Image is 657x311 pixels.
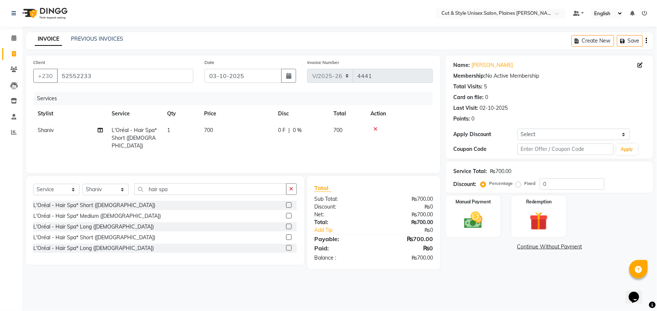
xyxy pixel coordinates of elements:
[374,234,438,243] div: ₨700.00
[309,203,374,211] div: Discount:
[329,105,366,122] th: Total
[518,143,614,155] input: Enter Offer / Coupon Code
[526,199,552,205] label: Redemption
[480,104,508,112] div: 02-10-2025
[617,144,638,155] button: Apply
[453,180,476,188] div: Discount:
[204,127,213,133] span: 700
[366,105,433,122] th: Action
[33,202,155,209] div: L'Oréal - Hair Spa* Short ([DEMOGRAPHIC_DATA])
[57,69,193,83] input: Search by Name/Mobile/Email/Code
[278,126,285,134] span: 0 F
[453,61,470,69] div: Name:
[309,254,374,262] div: Balance :
[33,105,107,122] th: Stylist
[309,244,374,253] div: Paid:
[293,126,302,134] span: 0 %
[374,203,438,211] div: ₨0
[309,219,374,226] div: Total:
[447,243,652,251] a: Continue Without Payment
[489,180,513,187] label: Percentage
[38,127,54,133] span: Shaniv
[453,83,482,91] div: Total Visits:
[163,105,200,122] th: Qty
[471,61,513,69] a: [PERSON_NAME]
[200,105,274,122] th: Price
[456,199,491,205] label: Manual Payment
[524,180,535,187] label: Fixed
[34,92,438,105] div: Services
[333,127,342,133] span: 700
[71,36,123,42] a: PREVIOUS INVOICES
[484,83,487,91] div: 5
[626,281,650,304] iframe: chat widget
[453,115,470,123] div: Points:
[374,211,438,219] div: ₨700.00
[374,195,438,203] div: ₨700.00
[309,195,374,203] div: Sub Total:
[107,105,163,122] th: Service
[458,210,488,231] img: _cash.svg
[374,254,438,262] div: ₨700.00
[453,168,487,175] div: Service Total:
[33,59,45,66] label: Client
[471,115,474,123] div: 0
[167,127,170,133] span: 1
[309,226,385,234] a: Add Tip
[307,59,339,66] label: Invoice Number
[33,244,154,252] div: L'Oréal - Hair Spa* Long ([DEMOGRAPHIC_DATA])
[33,69,58,83] button: +230
[315,184,332,192] span: Total
[385,226,438,234] div: ₨0
[309,211,374,219] div: Net:
[134,183,287,195] input: Search or Scan
[112,127,157,149] span: L'Oréal - Hair Spa* Short ([DEMOGRAPHIC_DATA])
[453,72,646,80] div: No Active Membership
[309,234,374,243] div: Payable:
[19,3,70,24] img: logo
[33,223,154,231] div: L'Oréal - Hair Spa* Long ([DEMOGRAPHIC_DATA])
[524,210,554,233] img: _gift.svg
[453,131,518,138] div: Apply Discount
[204,59,214,66] label: Date
[617,35,643,47] button: Save
[33,212,161,220] div: L'Oréal - Hair Spa* Medium ([DEMOGRAPHIC_DATA])
[453,145,518,153] div: Coupon Code
[288,126,290,134] span: |
[33,234,155,241] div: L'Oréal - Hair Spa* Short ([DEMOGRAPHIC_DATA])
[453,72,485,80] div: Membership:
[453,94,484,101] div: Card on file:
[572,35,614,47] button: Create New
[490,168,511,175] div: ₨700.00
[374,244,438,253] div: ₨0
[453,104,478,112] div: Last Visit:
[35,33,62,46] a: INVOICE
[374,219,438,226] div: ₨700.00
[274,105,329,122] th: Disc
[485,94,488,101] div: 0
